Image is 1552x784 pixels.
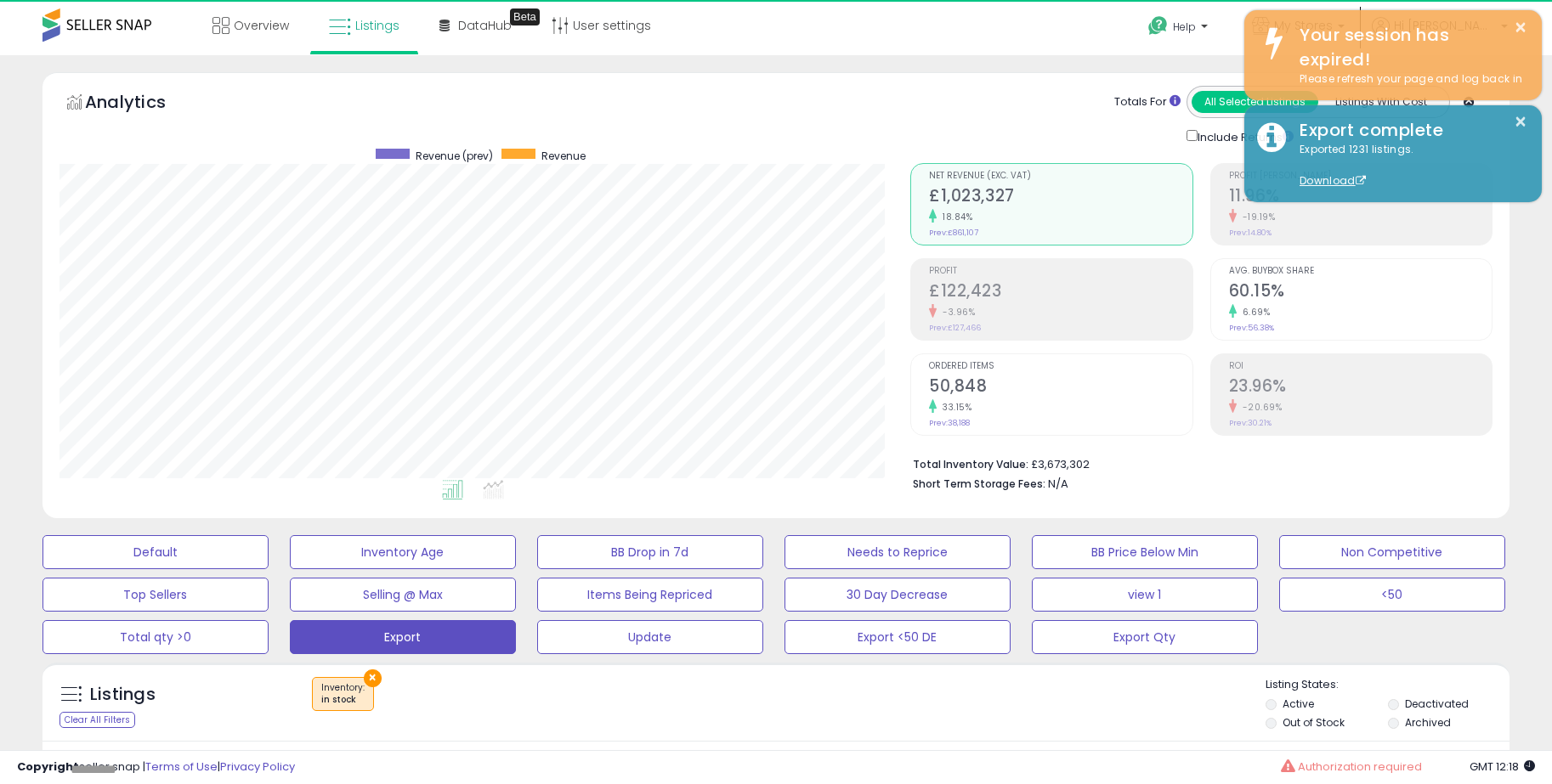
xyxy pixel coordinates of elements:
[1229,228,1272,238] small: Prev: 14.80%
[355,17,399,34] span: Listings
[537,620,763,654] button: Update
[1514,17,1527,38] button: ×
[1173,20,1196,34] span: Help
[784,535,1011,569] button: Needs to Reprice
[1287,23,1529,71] div: Your session has expired!
[913,457,1028,471] b: Total Inventory Value:
[1229,362,1493,371] span: ROI
[364,669,382,687] button: ×
[1229,186,1493,209] h2: 11.96%
[59,712,135,728] div: Clear All Filters
[1048,476,1068,492] span: N/A
[1147,15,1169,37] i: Get Help
[1283,697,1314,711] label: Active
[929,362,1192,371] span: Ordered Items
[913,477,1045,491] b: Short Term Storage Fees:
[537,578,763,612] button: Items Being Repriced
[1514,111,1527,133] button: ×
[290,535,516,569] button: Inventory Age
[1174,127,1314,146] div: Include Returns
[1279,535,1505,569] button: Non Competitive
[1032,535,1258,569] button: BB Price Below Min
[1032,578,1258,612] button: view 1
[929,172,1192,181] span: Net Revenue (Exc. VAT)
[929,323,981,333] small: Prev: £127,466
[929,186,1192,209] h2: £1,023,327
[1032,620,1258,654] button: Export Qty
[1237,211,1276,223] small: -19.19%
[1283,715,1345,730] label: Out of Stock
[321,681,365,707] span: Inventory :
[929,418,970,428] small: Prev: 38,188
[1279,578,1505,612] button: <50
[85,90,199,118] h5: Analytics
[937,306,975,319] small: -3.96%
[937,211,972,223] small: 18.84%
[42,578,269,612] button: Top Sellers
[1135,3,1225,55] a: Help
[234,17,289,34] span: Overview
[1266,677,1510,693] p: Listing States:
[1405,715,1451,730] label: Archived
[913,453,1480,473] li: £3,673,302
[1287,118,1529,143] div: Export complete
[510,8,540,25] div: Tooltip anchor
[1317,91,1444,113] button: Listings With Cost
[929,281,1192,304] h2: £122,423
[17,759,79,775] strong: Copyright
[1229,376,1493,399] h2: 23.96%
[1229,323,1274,333] small: Prev: 56.38%
[929,376,1192,399] h2: 50,848
[929,228,978,238] small: Prev: £861,107
[929,267,1192,276] span: Profit
[17,759,295,776] div: seller snap | |
[90,683,156,707] h5: Listings
[1237,306,1271,319] small: 6.69%
[458,17,512,34] span: DataHub
[1405,697,1469,711] label: Deactivated
[1237,401,1283,414] small: -20.69%
[537,535,763,569] button: BB Drop in 7d
[321,694,365,706] div: in stock
[42,535,269,569] button: Default
[1229,267,1493,276] span: Avg. Buybox Share
[42,620,269,654] button: Total qty >0
[784,578,1011,612] button: 30 Day Decrease
[1229,281,1493,304] h2: 60.15%
[290,578,516,612] button: Selling @ Max
[1300,173,1366,188] a: Download
[1470,759,1535,775] span: 2025-09-17 12:18 GMT
[1229,172,1493,181] span: Profit [PERSON_NAME]
[937,401,971,414] small: 33.15%
[1192,91,1318,113] button: All Selected Listings
[784,620,1011,654] button: Export <50 DE
[541,149,586,163] span: Revenue
[1114,94,1181,110] div: Totals For
[1229,418,1272,428] small: Prev: 30.21%
[1287,142,1529,189] div: Exported 1231 listings.
[1287,71,1529,87] div: Please refresh your page and log back in
[416,149,493,163] span: Revenue (prev)
[290,620,516,654] button: Export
